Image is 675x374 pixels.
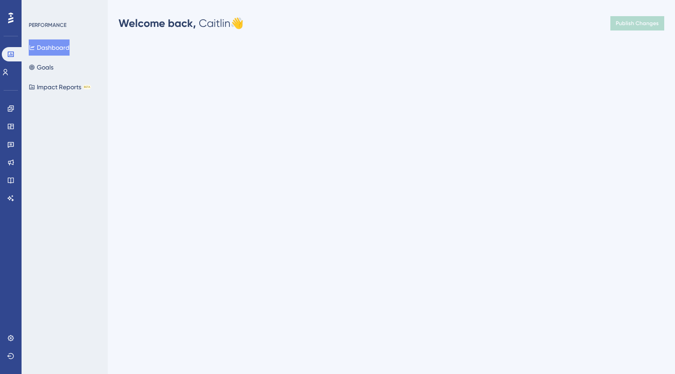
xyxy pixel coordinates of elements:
button: Impact ReportsBETA [29,79,91,95]
div: BETA [83,85,91,89]
button: Goals [29,59,53,75]
span: Publish Changes [616,20,659,27]
div: Caitlin 👋 [118,16,244,30]
button: Publish Changes [610,16,664,30]
span: Welcome back, [118,17,196,30]
button: Dashboard [29,39,70,56]
div: PERFORMANCE [29,22,66,29]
